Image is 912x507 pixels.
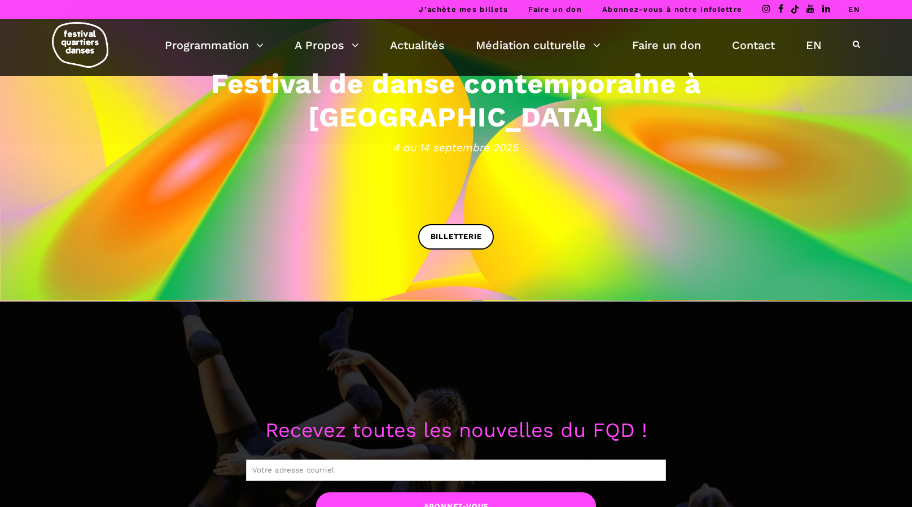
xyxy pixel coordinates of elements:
[246,460,666,481] input: Votre adresse courriel
[295,36,359,55] a: A Propos
[602,5,742,14] a: Abonnez-vous à notre infolettre
[732,36,775,55] a: Contact
[52,22,108,68] img: logo-fqd-med
[106,414,806,447] p: Recevez toutes les nouvelles du FQD !
[106,139,806,156] span: 4 au 14 septembre 2025
[476,36,600,55] a: Médiation culturelle
[165,36,264,55] a: Programmation
[848,5,860,14] a: EN
[106,67,806,134] h3: Festival de danse contemporaine à [GEOGRAPHIC_DATA]
[390,36,445,55] a: Actualités
[632,36,701,55] a: Faire un don
[431,231,482,243] span: BILLETTERIE
[418,224,494,250] a: BILLETTERIE
[806,36,822,55] a: EN
[528,5,582,14] a: Faire un don
[419,5,508,14] a: J’achète mes billets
